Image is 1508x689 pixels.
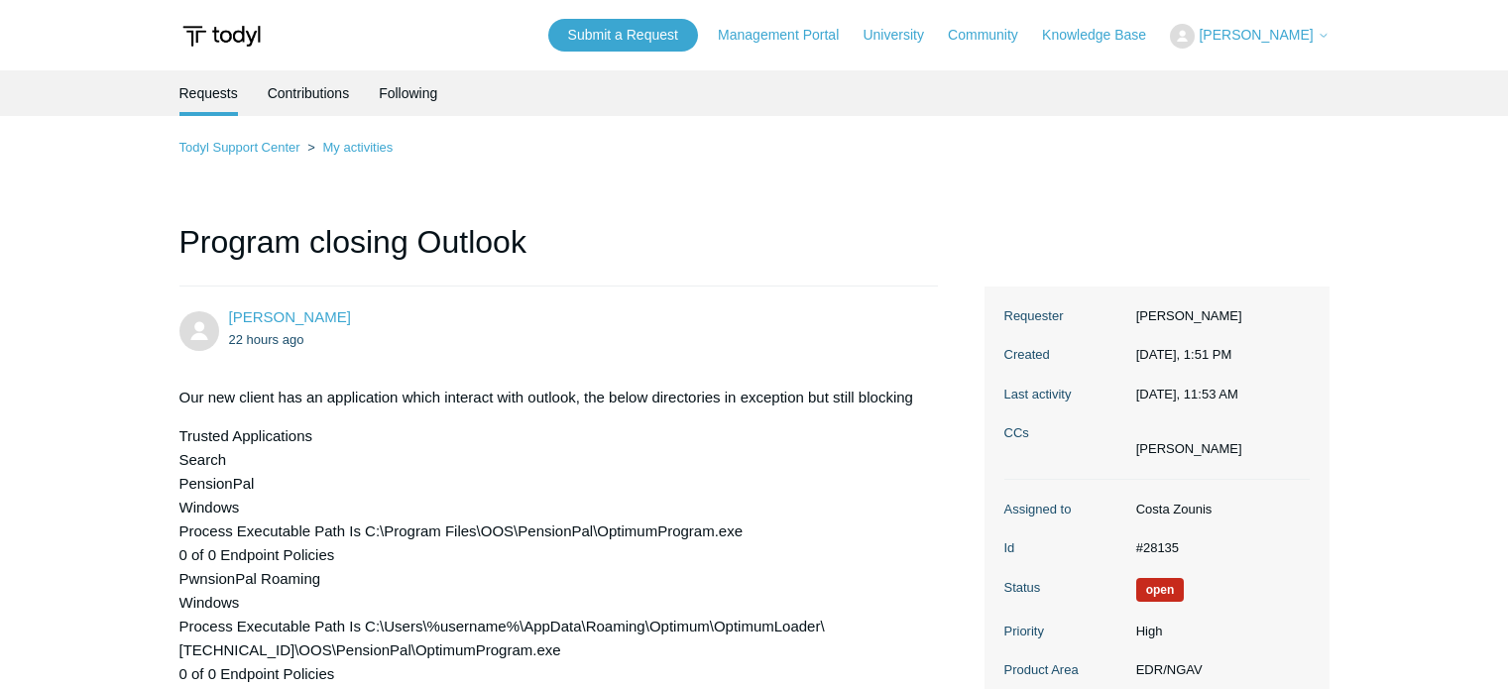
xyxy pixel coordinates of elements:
dt: Status [1004,578,1126,598]
a: [PERSON_NAME] [229,308,351,325]
h1: Program closing Outlook [179,218,939,287]
a: Community [948,25,1038,46]
p: Trusted Applications Search PensionPal Windows Process Executable Path Is C:\Program Files\OOS\Pe... [179,424,919,686]
dt: CCs [1004,423,1126,443]
time: 09/16/2025, 11:53 [1136,387,1238,402]
a: Contributions [268,70,350,116]
time: 09/15/2025, 13:51 [1136,347,1232,362]
span: We are working on a response for you [1136,578,1185,602]
li: My activities [303,140,393,155]
dd: EDR/NGAV [1126,660,1310,680]
a: My activities [322,140,393,155]
dt: Priority [1004,622,1126,641]
a: Submit a Request [548,19,698,52]
dt: Requester [1004,306,1126,326]
img: Todyl Support Center Help Center home page [179,18,264,55]
dt: Product Area [1004,660,1126,680]
dt: Id [1004,538,1126,558]
li: Todyl Support Center [179,140,304,155]
button: [PERSON_NAME] [1170,24,1329,49]
li: Jayson Lopez [1136,439,1242,459]
li: Requests [179,70,238,116]
dd: [PERSON_NAME] [1126,306,1310,326]
a: Following [379,70,437,116]
a: Management Portal [718,25,859,46]
a: Knowledge Base [1042,25,1166,46]
span: [PERSON_NAME] [1199,27,1313,43]
p: Our new client has an application which interact with outlook, the below directories in exception... [179,386,919,409]
a: University [863,25,943,46]
span: Asif Khan [229,308,351,325]
dt: Created [1004,345,1126,365]
time: 09/15/2025, 13:51 [229,332,304,347]
dt: Last activity [1004,385,1126,404]
dd: Costa Zounis [1126,500,1310,519]
a: Todyl Support Center [179,140,300,155]
dd: High [1126,622,1310,641]
dt: Assigned to [1004,500,1126,519]
dd: #28135 [1126,538,1310,558]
